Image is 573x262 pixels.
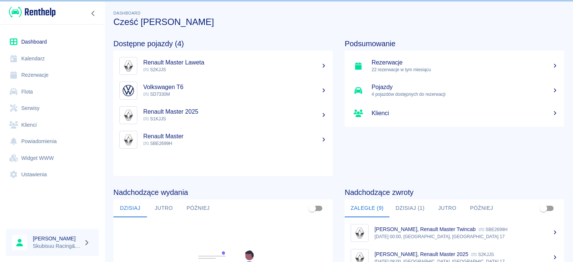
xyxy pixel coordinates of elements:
[113,54,333,78] a: ImageRenault Master Laweta S2KJJS
[181,199,216,217] button: Później
[113,103,333,127] a: ImageRenault Master 2025 S1KJJS
[353,226,367,240] img: Image
[6,50,99,67] a: Kalendarz
[113,78,333,103] a: ImageVolkswagen T6 SD7330M
[464,199,499,217] button: Później
[143,67,166,72] span: S2KJJS
[372,110,558,117] h5: Klienci
[121,108,135,122] img: Image
[121,133,135,147] img: Image
[113,188,333,197] h4: Nadchodzące wydania
[9,6,56,18] img: Renthelp logo
[430,199,464,217] button: Jutro
[121,83,135,98] img: Image
[372,91,558,98] p: 4 pojazdów dostępnych do rezerwacji
[143,108,327,116] h5: Renault Master 2025
[389,199,430,217] button: Dzisiaj (1)
[143,83,327,91] h5: Volkswagen T6
[6,150,99,167] a: Widget WWW
[345,78,564,103] a: Pojazdy4 pojazdów dostępnych do rezerwacji
[375,226,476,232] p: [PERSON_NAME], Renault Master Twincab
[113,39,333,48] h4: Dostępne pojazdy (4)
[121,59,135,73] img: Image
[536,201,551,215] span: Pokaż przypisane tylko do mnie
[113,127,333,152] a: ImageRenault Master SBE2699H
[372,83,558,91] h5: Pojazdy
[143,92,170,97] span: SD7330M
[6,117,99,133] a: Klienci
[345,188,564,197] h4: Nadchodzące zwroty
[33,242,81,250] p: Skubisuu Racing&Rent
[6,133,99,150] a: Powiadomienia
[6,166,99,183] a: Ustawienia
[143,59,327,66] h5: Renault Master Laweta
[6,6,56,18] a: Renthelp logo
[375,233,558,240] p: [DATE] 00:00, [GEOGRAPHIC_DATA], [GEOGRAPHIC_DATA] 17
[345,54,564,78] a: Rezerwacje22 rezerwacje w tym miesiącu
[345,199,389,217] button: Zaległe (9)
[113,11,141,15] span: Dashboard
[479,227,507,232] p: SBE2699H
[471,252,494,257] p: S2KJJS
[372,59,558,66] h5: Rezerwacje
[345,39,564,48] h4: Podsumowanie
[113,199,147,217] button: Dzisiaj
[6,83,99,100] a: Flota
[113,17,564,27] h3: Cześć [PERSON_NAME]
[143,141,172,146] span: SBE2699H
[33,235,81,242] h6: [PERSON_NAME]
[345,220,564,245] a: Image[PERSON_NAME], Renault Master Twincab SBE2699H[DATE] 00:00, [GEOGRAPHIC_DATA], [GEOGRAPHIC_D...
[305,201,319,215] span: Pokaż przypisane tylko do mnie
[6,100,99,117] a: Serwisy
[6,34,99,50] a: Dashboard
[372,66,558,73] p: 22 rezerwacje w tym miesiącu
[375,251,468,257] p: [PERSON_NAME], Renault Master 2025
[147,199,181,217] button: Jutro
[345,103,564,124] a: Klienci
[6,67,99,83] a: Rezerwacje
[88,9,99,18] button: Zwiń nawigację
[143,133,327,140] h5: Renault Master
[143,116,166,121] span: S1KJJS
